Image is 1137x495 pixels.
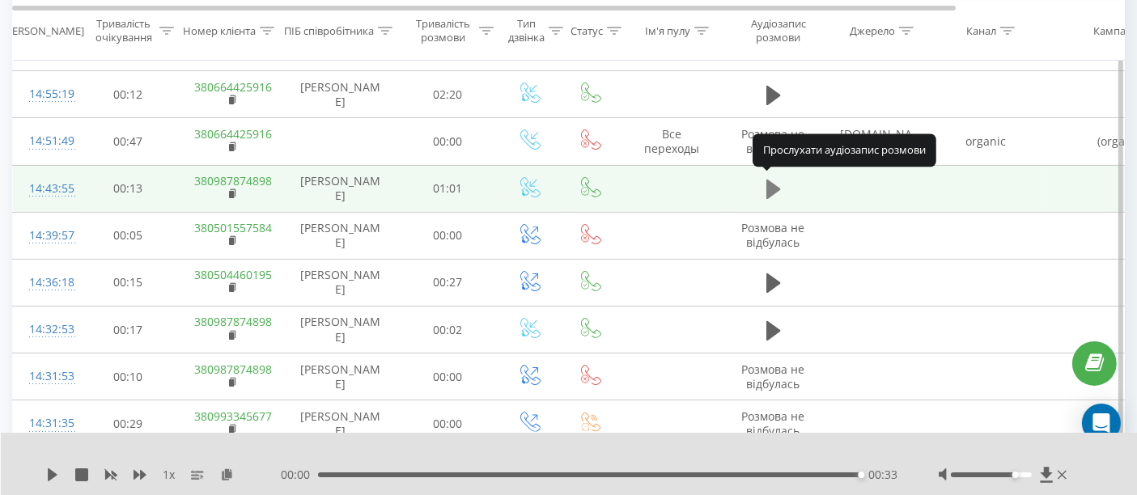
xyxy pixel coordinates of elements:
td: 00:00 [397,118,498,165]
a: 380987874898 [195,173,273,188]
div: Статус [571,23,603,37]
div: Аудіозапис розмови [739,17,817,44]
span: 00:00 [281,467,318,483]
div: Ім'я пулу [645,23,690,37]
div: Тип дзвінка [508,17,545,44]
div: 14:36:18 [29,267,62,298]
div: [PERSON_NAME] [2,23,84,37]
a: 380504460195 [195,267,273,282]
a: 380664425916 [195,79,273,95]
div: Номер клієнта [183,23,256,37]
td: [PERSON_NAME] [284,212,397,259]
td: [DOMAIN_NAME] [822,118,931,165]
div: Accessibility label [858,472,864,478]
div: Джерело [850,23,895,37]
div: 14:32:53 [29,314,62,345]
td: 00:05 [78,212,179,259]
td: 02:20 [397,71,498,118]
td: 00:13 [78,165,179,212]
td: [PERSON_NAME] [284,353,397,400]
td: organic [931,118,1041,165]
div: Open Intercom Messenger [1082,404,1121,442]
td: 00:00 [397,212,498,259]
td: [PERSON_NAME] [284,165,397,212]
td: [PERSON_NAME] [284,71,397,118]
td: 00:10 [78,353,179,400]
div: ПІБ співробітника [284,23,374,37]
a: 380987874898 [195,362,273,377]
span: Розмова не відбулась [742,362,805,391]
div: 14:31:53 [29,361,62,392]
td: 00:02 [397,307,498,353]
td: 00:12 [78,71,179,118]
td: [PERSON_NAME] [284,307,397,353]
span: 1 x [163,467,175,483]
td: 00:17 [78,307,179,353]
div: 14:43:55 [29,173,62,205]
div: Прослухати аудіозапис розмови [753,134,936,167]
td: 01:01 [397,165,498,212]
span: Розмова не відбулась [742,408,805,438]
td: 00:15 [78,259,179,306]
div: Тривалість очікування [91,17,155,44]
div: 14:51:49 [29,125,62,157]
div: Тривалість розмови [411,17,475,44]
td: 00:27 [397,259,498,306]
div: 14:31:35 [29,408,62,439]
a: 380993345677 [195,408,273,424]
a: 380987874898 [195,314,273,329]
div: Канал [966,23,996,37]
td: 00:47 [78,118,179,165]
td: [PERSON_NAME] [284,400,397,447]
div: Accessibility label [1012,472,1019,478]
td: [PERSON_NAME] [284,259,397,306]
div: 14:55:19 [29,78,62,110]
td: Все переходы [620,118,725,165]
span: Розмова не відбулась [742,126,805,156]
span: Розмова не відбулась [742,220,805,250]
a: 380501557584 [195,220,273,235]
a: 380664425916 [195,126,273,142]
span: 00:33 [869,467,898,483]
td: 00:29 [78,400,179,447]
td: 00:00 [397,400,498,447]
div: 14:39:57 [29,220,62,252]
td: 00:00 [397,353,498,400]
